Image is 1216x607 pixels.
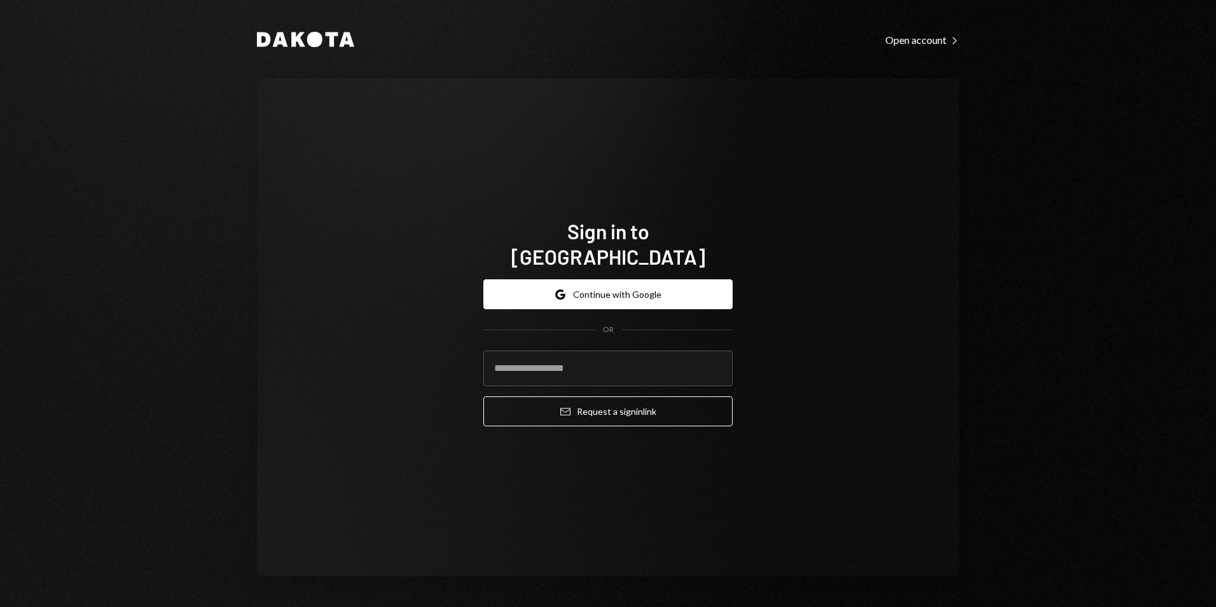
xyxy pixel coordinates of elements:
[483,396,733,426] button: Request a signinlink
[885,32,959,46] a: Open account
[885,34,959,46] div: Open account
[483,218,733,269] h1: Sign in to [GEOGRAPHIC_DATA]
[603,324,614,335] div: OR
[483,279,733,309] button: Continue with Google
